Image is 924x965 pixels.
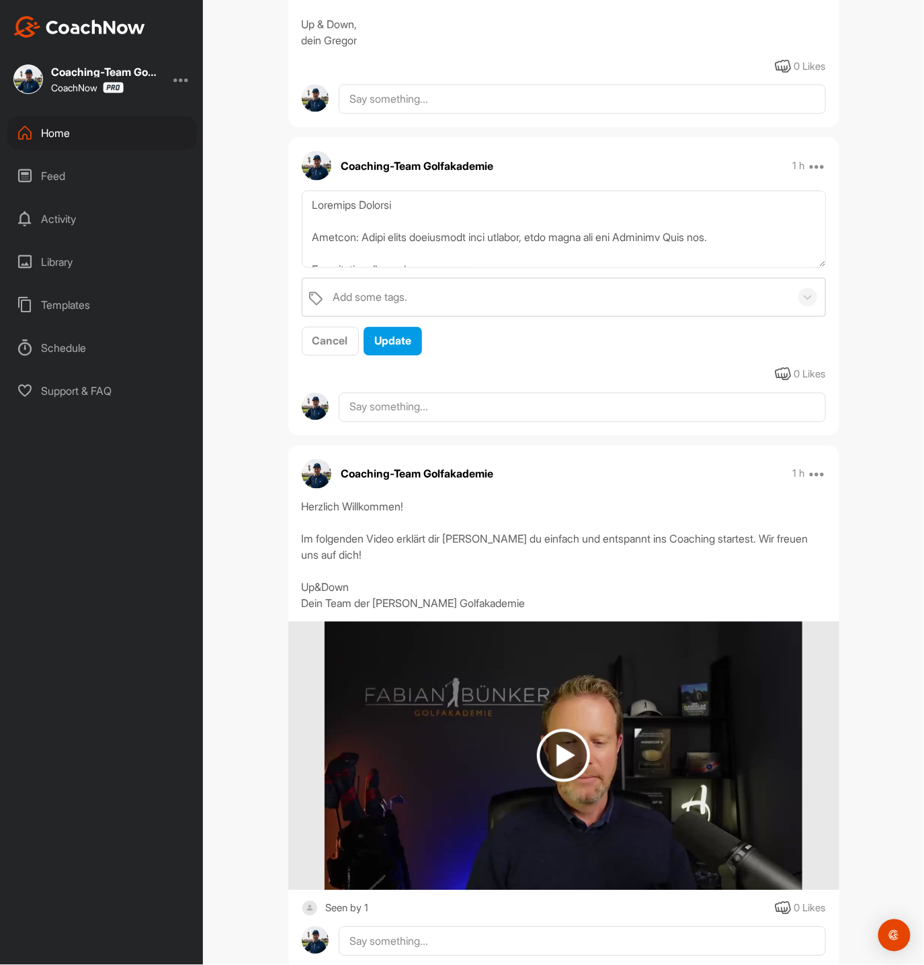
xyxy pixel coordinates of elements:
div: Coaching-Team Golfakademie [51,66,159,77]
div: Support & FAQ [7,374,197,408]
div: Templates [7,288,197,322]
button: Cancel [302,327,359,356]
img: avatar [302,85,329,112]
div: Seen by 1 [325,901,368,917]
img: CoachNow Pro [103,82,124,93]
img: avatar [302,393,329,420]
div: 0 Likes [794,367,826,383]
div: 0 Likes [794,901,826,917]
span: Update [374,334,411,348]
button: Update [364,327,422,356]
div: Feed [7,159,197,193]
div: Herzlich Willkommen! Im folgenden Video erklärt dir [PERSON_NAME] du einfach und entspannt ins Co... [302,499,826,612]
div: Schedule [7,331,197,365]
img: square_76f96ec4196c1962453f0fa417d3756b.jpg [13,64,43,94]
img: avatar [302,151,331,181]
div: Library [7,245,197,279]
img: CoachNow [13,16,145,38]
div: Home [7,116,197,150]
p: 1 h [792,159,804,173]
img: avatar [302,927,329,954]
textarea: Loremips Dolorsi Ametcon: Adipi elits doeiusmodt inci utlabor, etdo magna ali eni Adminimv Quis n... [302,191,826,268]
div: Add some tags. [333,289,408,306]
p: Coaching-Team Golfakademie [341,158,494,174]
img: avatar [302,459,331,489]
div: Activity [7,202,197,236]
div: 0 Likes [794,59,826,75]
div: Open Intercom Messenger [878,919,911,952]
img: play [537,729,590,782]
img: square_default-ef6cabf814de5a2bf16c804365e32c732080f9872bdf737d349900a9daf73cf9.png [302,901,319,917]
div: CoachNow [51,82,124,93]
span: Cancel [312,334,348,348]
p: Coaching-Team Golfakademie [341,466,494,482]
p: 1 h [792,467,804,481]
img: media [325,622,802,890]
